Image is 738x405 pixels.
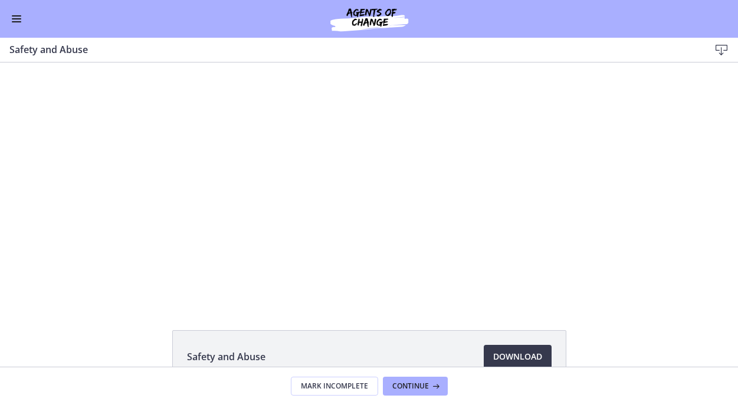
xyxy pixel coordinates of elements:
[301,381,368,391] span: Mark Incomplete
[291,377,378,396] button: Mark Incomplete
[383,377,448,396] button: Continue
[392,381,429,391] span: Continue
[484,345,552,368] a: Download
[9,42,691,57] h3: Safety and Abuse
[9,12,24,26] button: Enable menu
[299,5,440,33] img: Agents of Change Social Work Test Prep
[493,350,542,364] span: Download
[187,350,265,364] span: Safety and Abuse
